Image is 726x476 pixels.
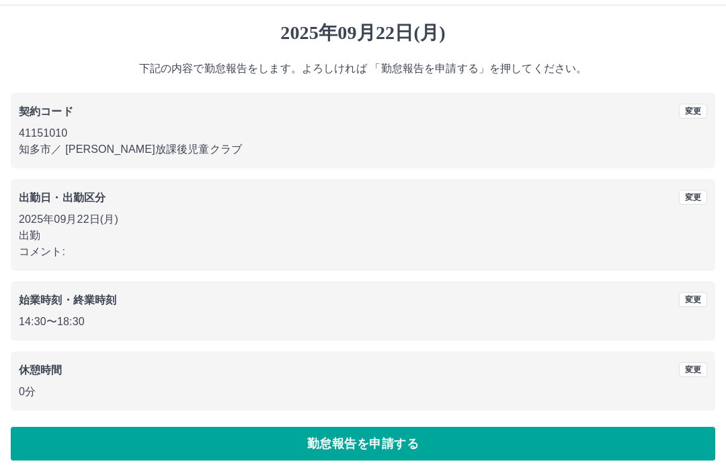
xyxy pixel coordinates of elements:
p: 14:30 〜 18:30 [19,314,707,330]
b: 休憩時間 [19,364,63,376]
b: 出勤日・出勤区分 [19,192,106,203]
p: 41151010 [19,125,707,141]
button: 変更 [679,190,707,205]
b: 契約コード [19,106,73,117]
button: 勤怠報告を申請する [11,427,715,461]
p: 出勤 [19,228,707,244]
p: 0分 [19,384,707,400]
button: 変更 [679,104,707,118]
p: 知多市 ／ [PERSON_NAME]放課後児童クラブ [19,141,707,158]
button: 変更 [679,292,707,307]
b: 始業時刻・終業時刻 [19,294,116,306]
p: 2025年09月22日(月) [19,211,707,228]
h1: 2025年09月22日(月) [11,22,715,44]
button: 変更 [679,362,707,377]
p: コメント: [19,244,707,260]
p: 下記の内容で勤怠報告をします。よろしければ 「勤怠報告を申請する」を押してください。 [11,61,715,77]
